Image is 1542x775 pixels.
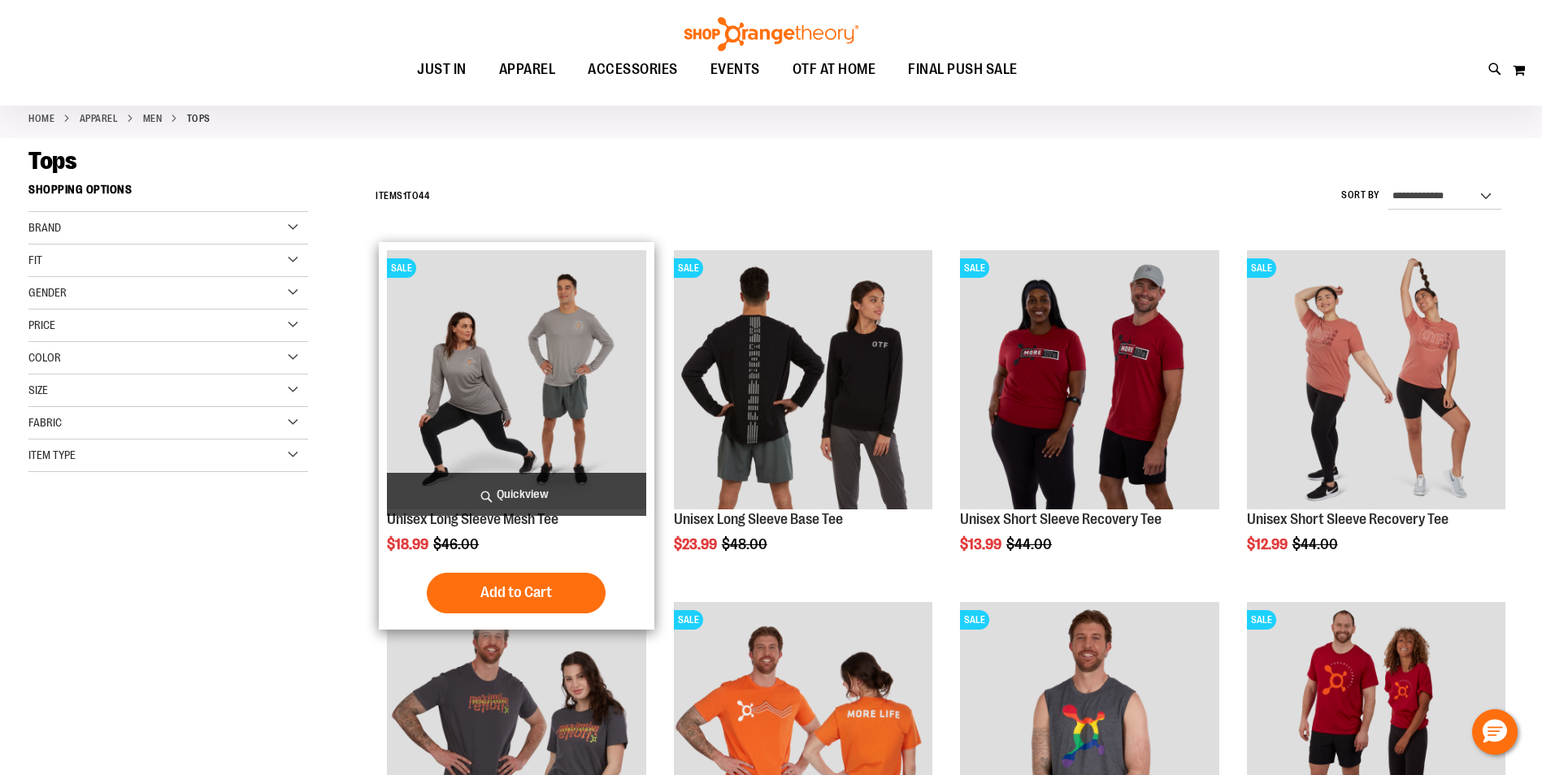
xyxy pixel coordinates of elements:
a: Unisex Long Sleeve Base Tee [674,511,843,527]
span: Color [28,351,61,364]
a: JUST IN [401,51,483,89]
a: APPAREL [80,111,119,126]
span: SALE [1247,258,1276,278]
span: APPAREL [499,51,556,88]
span: Brand [28,221,61,234]
img: Shop Orangetheory [682,17,861,51]
a: Product image for Unisex Long Sleeve Base TeeSALE [674,250,932,511]
span: Price [28,318,55,331]
span: Gender [28,286,67,299]
a: Unisex Short Sleeve Recovery Tee [1247,511,1449,527]
a: FINAL PUSH SALE [892,51,1034,89]
span: $23.99 [674,536,719,552]
a: Home [28,111,54,126]
span: $46.00 [433,536,481,552]
span: EVENTS [710,51,760,88]
a: Product image for Unisex SS Recovery TeeSALE [960,250,1218,511]
a: Unisex Long Sleeve Mesh Tee primary imageSALE [387,250,645,511]
a: MEN [143,111,163,126]
span: ACCESSORIES [588,51,678,88]
div: product [952,242,1227,593]
span: SALE [674,610,703,630]
h2: Items to [376,184,429,209]
img: Product image for Unisex Short Sleeve Recovery Tee [1247,250,1505,509]
span: Tops [28,147,76,175]
div: product [379,242,654,629]
a: APPAREL [483,51,572,88]
label: Sort By [1341,188,1380,202]
span: 44 [419,190,429,201]
span: SALE [960,610,989,630]
img: Unisex Long Sleeve Mesh Tee primary image [387,250,645,509]
strong: Tops [187,111,211,126]
span: Fabric [28,416,62,429]
span: SALE [387,258,416,278]
span: Item Type [28,448,76,461]
span: $48.00 [722,536,770,552]
span: $44.00 [1006,536,1054,552]
span: $44.00 [1292,536,1340,552]
a: ACCESSORIES [571,51,694,89]
a: Quickview [387,473,645,516]
a: OTF AT HOME [776,51,893,89]
button: Hello, have a question? Let’s chat. [1472,709,1518,755]
a: Product image for Unisex Short Sleeve Recovery TeeSALE [1247,250,1505,511]
span: OTF AT HOME [793,51,876,88]
img: Product image for Unisex SS Recovery Tee [960,250,1218,509]
button: Add to Cart [427,573,606,613]
span: $13.99 [960,536,1004,552]
span: Fit [28,253,42,266]
span: $18.99 [387,536,431,552]
a: EVENTS [694,51,776,89]
span: Add to Cart [480,583,552,601]
span: SALE [1247,610,1276,630]
div: product [666,242,940,593]
span: $12.99 [1247,536,1290,552]
span: FINAL PUSH SALE [908,51,1018,88]
strong: Shopping Options [28,175,308,212]
img: Product image for Unisex Long Sleeve Base Tee [674,250,932,509]
a: Unisex Short Sleeve Recovery Tee [960,511,1162,527]
span: SALE [960,258,989,278]
span: JUST IN [417,51,467,88]
a: Unisex Long Sleeve Mesh Tee [387,511,558,527]
div: product [1239,242,1514,593]
span: Size [28,383,48,396]
span: SALE [674,258,703,278]
span: 1 [403,190,407,201]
